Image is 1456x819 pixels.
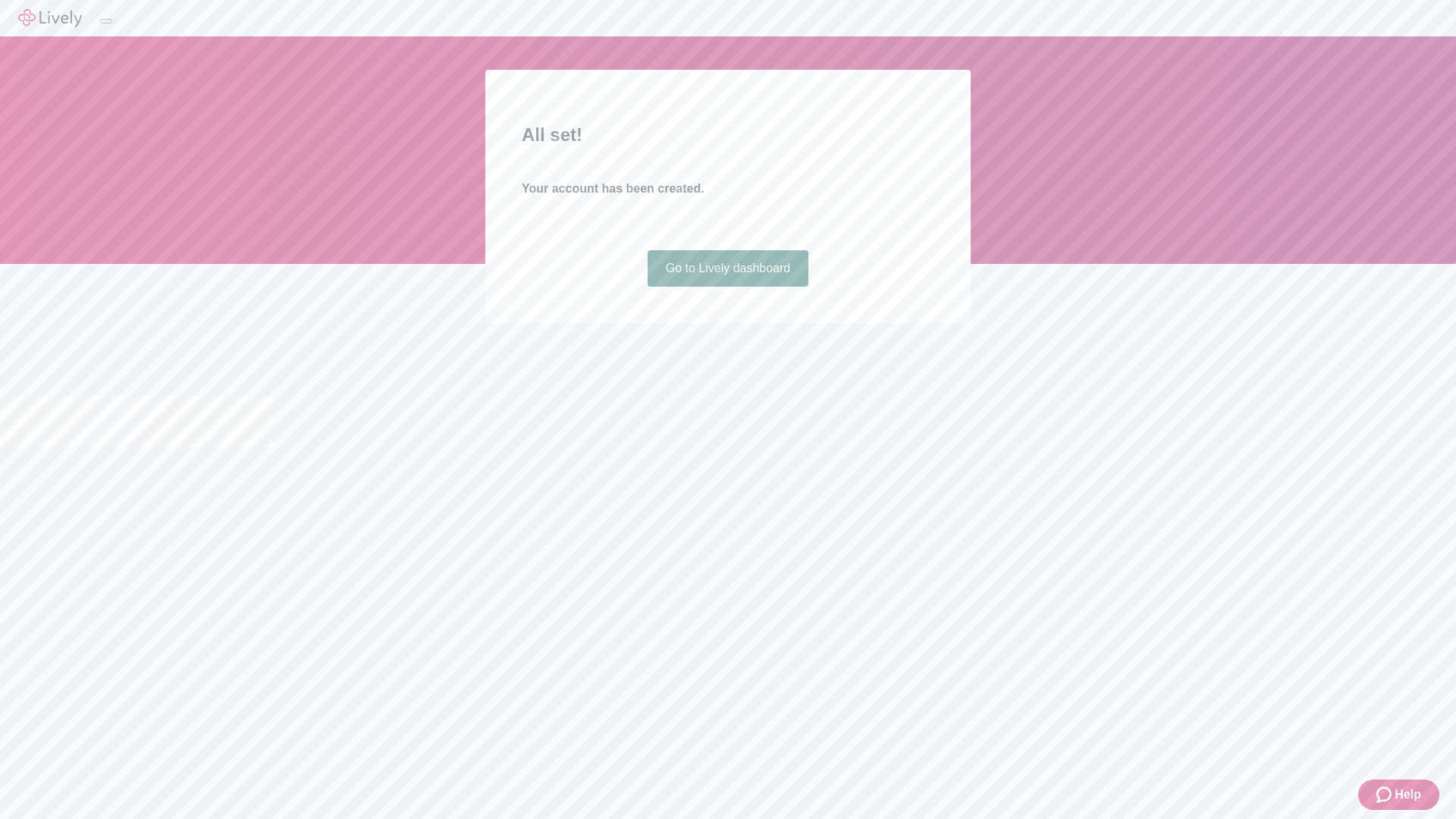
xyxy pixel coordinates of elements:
[648,250,809,287] a: Go to Lively dashboard
[522,121,934,149] h2: All set!
[100,19,112,24] button: Log out
[522,180,934,198] h4: Your account has been created.
[1358,780,1439,810] button: Zendesk support iconHelp
[1376,786,1395,804] svg: Zendesk support icon
[1395,786,1421,804] span: Help
[18,9,82,27] img: Lively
